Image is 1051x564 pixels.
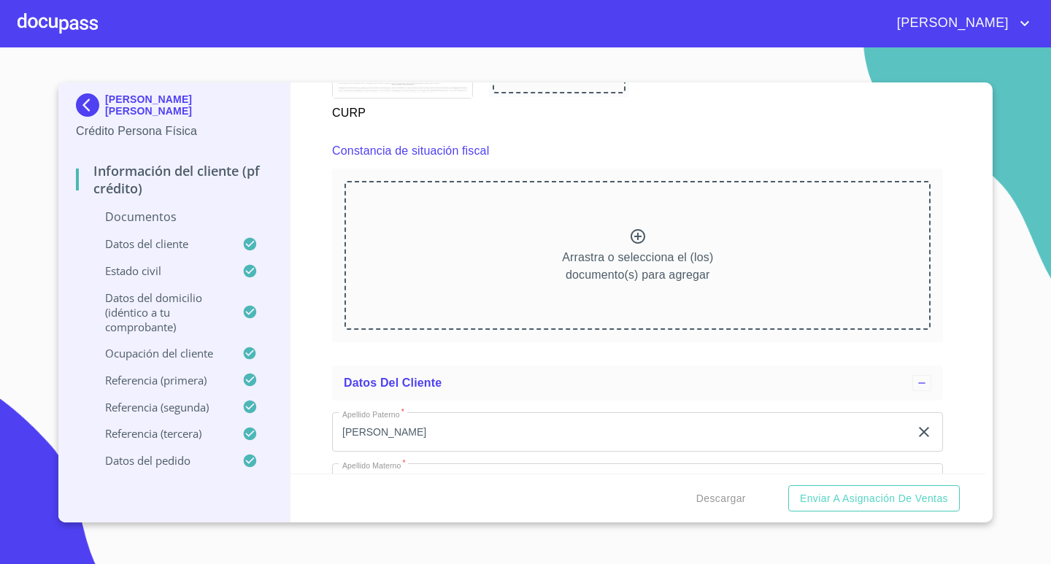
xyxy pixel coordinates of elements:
[76,162,272,197] p: Información del cliente (PF crédito)
[690,485,752,512] button: Descargar
[76,453,242,468] p: Datos del pedido
[800,490,948,508] span: Enviar a Asignación de Ventas
[562,249,713,284] p: Arrastra o selecciona el (los) documento(s) para agregar
[76,400,242,414] p: Referencia (segunda)
[76,236,242,251] p: Datos del cliente
[76,93,105,117] img: Docupass spot blue
[332,366,943,401] div: Datos del cliente
[332,98,471,122] p: CURP
[76,93,272,123] div: [PERSON_NAME] [PERSON_NAME]
[76,263,242,278] p: Estado Civil
[76,123,272,140] p: Crédito Persona Física
[332,142,489,160] p: Constancia de situación fiscal
[105,93,272,117] p: [PERSON_NAME] [PERSON_NAME]
[76,426,242,441] p: Referencia (tercera)
[76,373,242,387] p: Referencia (primera)
[696,490,746,508] span: Descargar
[788,485,960,512] button: Enviar a Asignación de Ventas
[886,12,1016,35] span: [PERSON_NAME]
[344,376,442,389] span: Datos del cliente
[915,423,933,441] button: clear input
[76,209,272,225] p: Documentos
[886,12,1033,35] button: account of current user
[76,346,242,360] p: Ocupación del Cliente
[76,290,242,334] p: Datos del domicilio (idéntico a tu comprobante)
